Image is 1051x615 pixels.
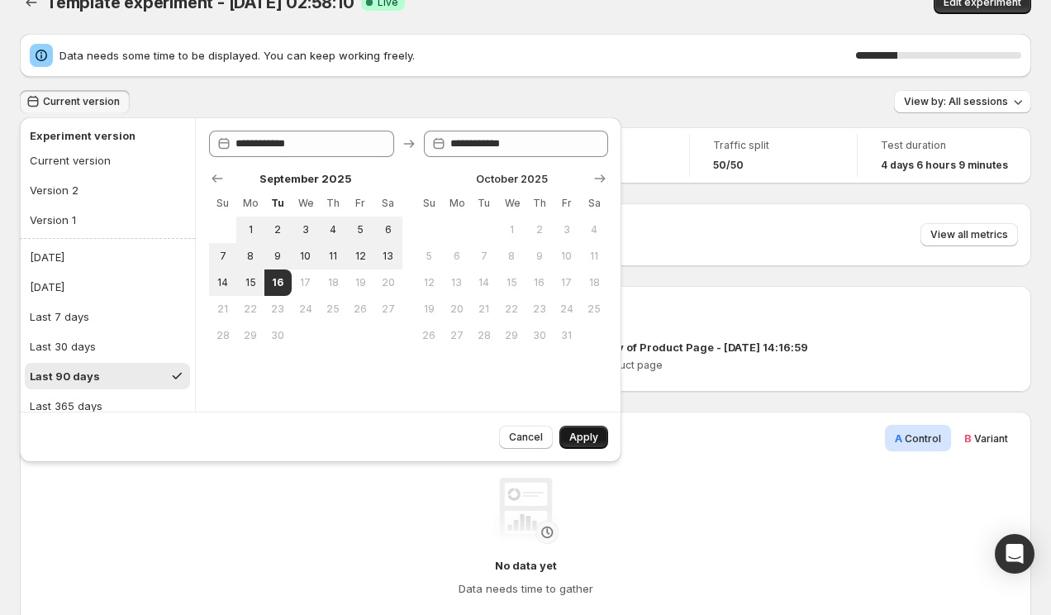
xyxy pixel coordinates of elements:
[509,431,543,444] span: Cancel
[209,269,236,296] button: Sunday September 14 2025
[930,228,1008,241] span: View all metrics
[292,217,319,243] button: Wednesday September 3 2025
[920,223,1018,246] button: View all metrics
[904,95,1008,108] span: View by: All sessions
[525,217,553,243] button: Thursday October 2 2025
[553,243,580,269] button: Friday October 10 2025
[881,159,1008,172] span: 4 days 6 hours 9 minutes
[354,197,368,210] span: Fr
[581,190,608,217] th: Saturday
[470,296,497,322] button: Tuesday October 21 2025
[298,223,312,236] span: 3
[581,217,608,243] button: Saturday October 4 2025
[443,269,470,296] button: Monday October 13 2025
[553,269,580,296] button: Friday October 17 2025
[243,303,257,316] span: 22
[326,223,340,236] span: 4
[559,276,573,289] span: 17
[326,276,340,289] span: 18
[881,137,1008,174] a: Test duration4 days 6 hours 9 minutes
[206,167,229,190] button: Show previous month, August 2025
[354,276,368,289] span: 19
[216,329,230,342] span: 28
[505,329,519,342] span: 29
[470,190,497,217] th: Tuesday
[713,159,744,172] span: 50/50
[347,243,374,269] button: Friday September 12 2025
[271,197,285,210] span: Tu
[477,303,491,316] span: 21
[381,250,395,263] span: 13
[587,197,602,210] span: Sa
[525,190,553,217] th: Thursday
[416,269,443,296] button: Sunday October 12 2025
[559,197,573,210] span: Fr
[30,338,96,355] div: Last 30 days
[271,250,285,263] span: 9
[374,190,402,217] th: Saturday
[271,329,285,342] span: 30
[553,296,580,322] button: Friday October 24 2025
[596,339,808,355] p: Copy of Product Page - [DATE] 14:16:59
[477,197,491,210] span: Tu
[505,223,519,236] span: 1
[292,243,319,269] button: Wednesday September 10 2025
[532,223,546,236] span: 2
[559,223,573,236] span: 3
[499,426,553,449] button: Cancel
[581,269,608,296] button: Saturday October 18 2025
[422,276,436,289] span: 12
[443,190,470,217] th: Monday
[422,329,436,342] span: 26
[59,47,856,64] span: Data needs some time to be displayed. You can keep working freely.
[271,223,285,236] span: 2
[30,398,102,414] div: Last 365 days
[25,207,183,233] button: Version 1
[505,250,519,263] span: 8
[298,197,312,210] span: We
[449,329,464,342] span: 27
[525,296,553,322] button: Thursday October 23 2025
[319,217,346,243] button: Thursday September 4 2025
[505,197,519,210] span: We
[30,182,78,198] div: Version 2
[264,190,292,217] th: Tuesday
[264,296,292,322] button: Tuesday September 23 2025
[236,322,264,349] button: Monday September 29 2025
[498,243,525,269] button: Wednesday October 8 2025
[298,276,312,289] span: 17
[25,303,190,330] button: Last 7 days
[498,322,525,349] button: Wednesday October 29 2025
[264,217,292,243] button: Tuesday September 2 2025
[449,197,464,210] span: Mo
[347,269,374,296] button: Friday September 19 2025
[459,580,593,597] h4: Data needs time to gather
[498,296,525,322] button: Wednesday October 22 2025
[216,276,230,289] span: 14
[587,276,602,289] span: 18
[881,139,1008,152] span: Test duration
[326,250,340,263] span: 11
[319,296,346,322] button: Thursday September 25 2025
[532,250,546,263] span: 9
[964,431,972,445] span: B
[713,139,834,152] span: Traffic split
[25,363,190,389] button: Last 90 days
[354,223,368,236] span: 5
[354,250,368,263] span: 12
[381,223,395,236] span: 6
[292,269,319,296] button: Wednesday September 17 2025
[553,190,580,217] th: Friday
[236,269,264,296] button: Monday September 15 2025
[559,426,608,449] button: Apply
[443,243,470,269] button: Monday October 6 2025
[559,250,573,263] span: 10
[25,274,190,300] button: [DATE]
[354,303,368,316] span: 26
[443,296,470,322] button: Monday October 20 2025
[236,217,264,243] button: Monday September 1 2025
[449,303,464,316] span: 20
[416,190,443,217] th: Sunday
[588,167,611,190] button: Show next month, November 2025
[416,243,443,269] button: Sunday October 5 2025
